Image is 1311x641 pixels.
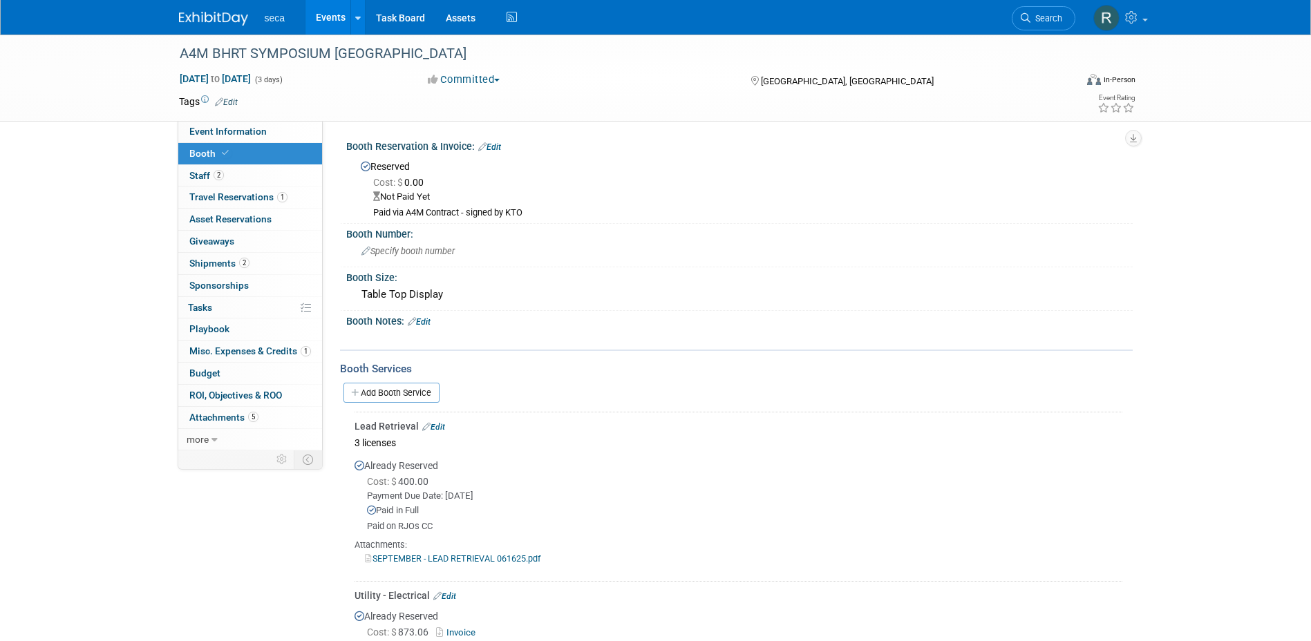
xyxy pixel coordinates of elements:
span: Attachments [189,412,258,423]
span: 2 [214,170,224,180]
a: Giveaways [178,231,322,252]
a: Edit [433,591,456,601]
span: Search [1030,13,1062,23]
span: Cost: $ [367,626,398,638]
span: Booth [189,148,232,159]
span: Event Information [189,126,267,137]
a: Add Booth Service [343,383,440,403]
a: Event Information [178,121,322,142]
span: (3 days) [254,75,283,84]
div: A4M BHRT SYMPOSIUM [GEOGRAPHIC_DATA] [175,41,1055,66]
span: Tasks [188,302,212,313]
span: to [209,73,222,84]
a: Booth [178,143,322,164]
a: Staff2 [178,165,322,186]
a: Budget [178,363,322,384]
span: Sponsorships [189,280,249,291]
span: 1 [301,346,311,356]
div: Booth Number: [346,224,1133,241]
a: Attachments5 [178,407,322,428]
button: Committed [423,73,505,87]
span: seca [265,12,285,23]
a: more [178,429,322,450]
a: Sponsorships [178,275,322,296]
span: 400.00 [367,476,434,487]
div: Table Top Display [357,284,1122,305]
span: ROI, Objectives & ROO [189,390,282,401]
td: Personalize Event Tab Strip [270,450,294,468]
td: Toggle Event Tabs [294,450,322,468]
span: [DATE] [DATE] [179,73,252,85]
span: Giveaways [189,236,234,247]
a: Misc. Expenses & Credits1 [178,341,322,362]
div: Lead Retrieval [355,419,1122,433]
span: [GEOGRAPHIC_DATA], [GEOGRAPHIC_DATA] [761,76,934,86]
span: Cost: $ [373,177,404,188]
span: Budget [189,367,220,379]
div: Reserved [357,156,1122,219]
a: Asset Reservations [178,209,322,230]
span: 873.06 [367,626,434,638]
a: Edit [215,97,238,107]
div: In-Person [1103,75,1135,85]
span: 2 [239,258,249,268]
span: Staff [189,170,224,181]
a: SEPTEMBER - LEAD RETRIEVAL 061625.pdf [365,553,540,564]
span: Specify booth number [361,246,455,256]
a: Invoice [436,627,481,638]
div: Booth Size: [346,267,1133,285]
div: 3 licenses [355,433,1122,452]
div: Already Reserved [355,452,1122,577]
a: Search [1012,6,1075,30]
a: Edit [478,142,501,152]
a: Edit [408,317,431,327]
span: Asset Reservations [189,213,272,224]
a: Edit [422,422,445,432]
div: Paid in Full [367,504,1122,517]
a: Travel Reservations1 [178,186,322,208]
div: Booth Services [340,361,1133,376]
span: Misc. Expenses & Credits [189,345,311,356]
i: Booth reservation complete [222,149,229,157]
div: Paid on RJOs CC [367,521,1122,533]
img: Rachel Jordan [1093,5,1120,31]
div: Payment Due Date: [DATE] [367,490,1122,503]
div: Attachments: [355,539,1122,551]
span: 1 [277,192,287,202]
a: Shipments2 [178,253,322,274]
span: Travel Reservations [189,191,287,202]
div: Booth Notes: [346,311,1133,329]
div: Utility - Electrical [355,589,1122,602]
div: Not Paid Yet [373,191,1122,204]
a: ROI, Objectives & ROO [178,385,322,406]
td: Tags [179,95,238,108]
span: 5 [248,412,258,422]
div: Booth Reservation & Invoice: [346,136,1133,154]
div: Event Format [994,72,1136,93]
span: 0.00 [373,177,429,188]
a: Tasks [178,297,322,318]
div: Event Rating [1097,95,1135,102]
img: ExhibitDay [179,12,248,26]
img: Format-Inperson.png [1087,74,1101,85]
span: more [187,434,209,445]
div: Paid via A4M Contract - signed by KTO [373,207,1122,219]
span: Playbook [189,323,229,334]
span: Shipments [189,258,249,269]
a: Playbook [178,318,322,340]
span: Cost: $ [367,476,398,487]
